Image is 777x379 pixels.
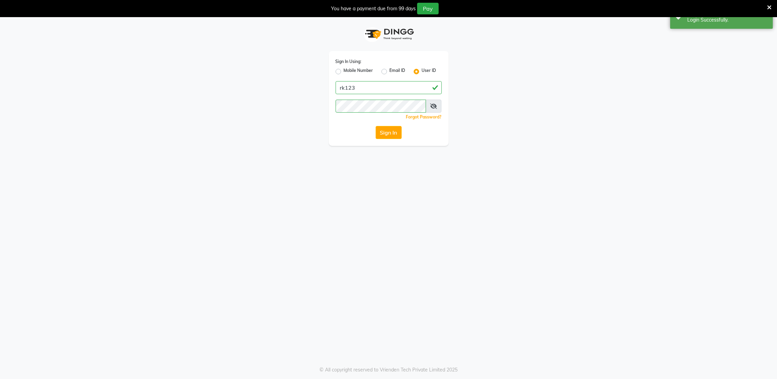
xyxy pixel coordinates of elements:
label: Email ID [390,67,405,76]
div: Login Successfully. [687,16,768,24]
button: Sign In [376,126,402,139]
input: Username [336,81,442,94]
label: Sign In Using: [336,59,362,65]
div: You have a payment due from 99 days [331,5,416,12]
label: User ID [422,67,436,76]
label: Mobile Number [344,67,373,76]
a: Forgot Password? [406,114,442,119]
img: logo1.svg [361,24,416,44]
button: Pay [417,3,439,14]
input: Username [336,100,426,113]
